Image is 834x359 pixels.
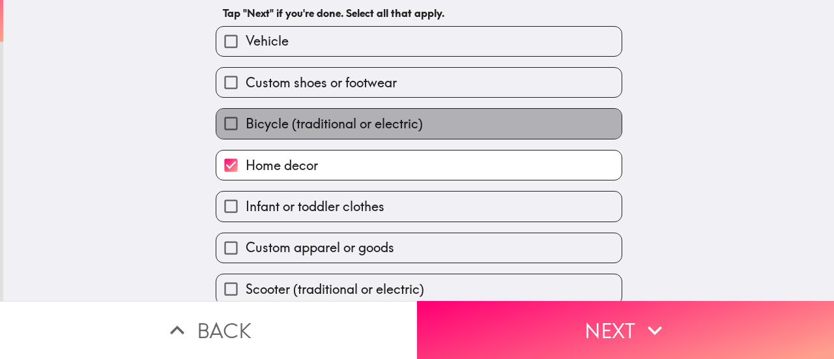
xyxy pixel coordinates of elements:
button: Home decor [216,151,622,180]
button: Custom apparel or goods [216,233,622,263]
span: Custom apparel or goods [246,238,394,257]
button: Bicycle (traditional or electric) [216,109,622,138]
button: Next [417,301,834,359]
h6: Tap "Next" if you're done. Select all that apply. [223,6,615,20]
span: Vehicle [246,32,289,50]
button: Infant or toddler clothes [216,192,622,221]
button: Vehicle [216,27,622,56]
span: Home decor [246,156,318,175]
button: Scooter (traditional or electric) [216,274,622,304]
span: Infant or toddler clothes [246,197,384,216]
span: Custom shoes or footwear [246,74,397,92]
span: Bicycle (traditional or electric) [246,115,423,133]
span: Scooter (traditional or electric) [246,280,424,298]
button: Custom shoes or footwear [216,68,622,97]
